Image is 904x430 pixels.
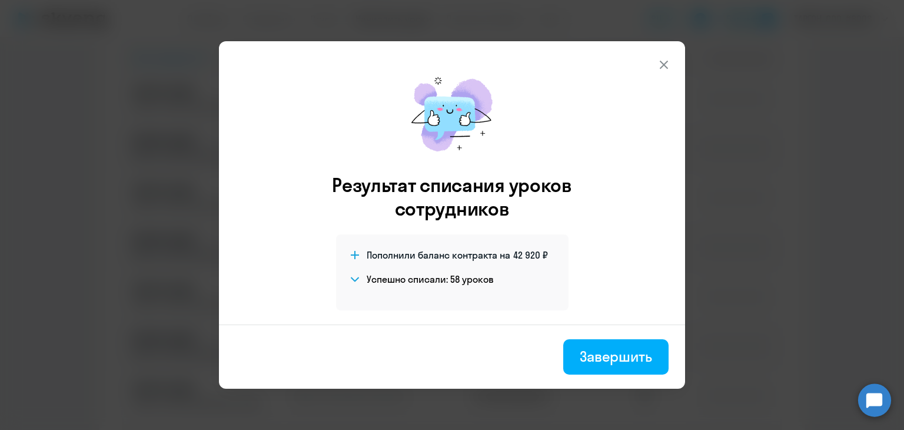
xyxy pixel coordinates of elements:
button: Завершить [563,339,669,375]
h4: Успешно списали: 58 уроков [367,273,494,286]
div: Завершить [580,347,652,366]
span: Пополнили баланс контракта на [367,249,510,262]
img: mirage-message.png [399,65,505,164]
h3: Результат списания уроков сотрудников [316,173,588,220]
span: 42 920 ₽ [513,249,548,262]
